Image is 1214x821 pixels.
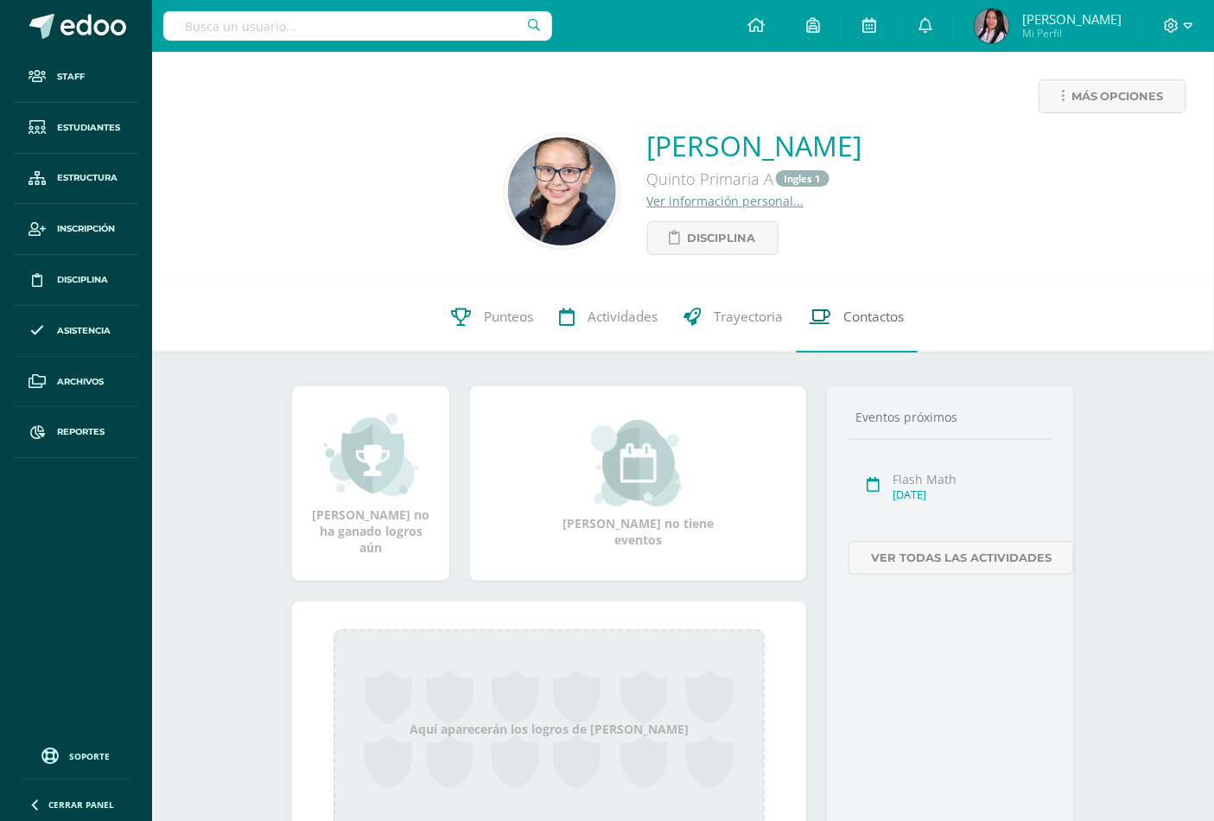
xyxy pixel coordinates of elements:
span: Inscripción [57,222,115,236]
img: achievement_small.png [324,411,418,498]
span: Estudiantes [57,121,120,135]
input: Busca un usuario... [163,11,552,41]
span: Más opciones [1071,80,1164,112]
a: Ver todas las actividades [849,541,1074,575]
span: Disciplina [57,273,108,287]
div: [PERSON_NAME] no tiene eventos [552,420,725,548]
a: Actividades [547,283,671,352]
span: Archivos [57,375,104,389]
div: [DATE] [893,487,1047,502]
span: [PERSON_NAME] [1022,10,1122,28]
span: Reportes [57,425,105,439]
a: Estructura [14,154,138,205]
a: Más opciones [1039,80,1186,113]
div: Eventos próximos [849,409,1052,425]
span: Asistencia [57,324,111,338]
a: Ingles 1 [776,170,829,187]
a: Asistencia [14,306,138,357]
span: Trayectoria [715,309,784,327]
img: event_small.png [591,420,685,506]
a: Trayectoria [671,283,797,352]
a: Inscripción [14,204,138,255]
span: Contactos [844,309,905,327]
span: Disciplina [688,222,756,254]
span: Punteos [485,309,534,327]
span: Soporte [70,750,111,762]
img: 51f19cf3391520d72466538195e80dd9.png [508,137,616,245]
div: Flash Math [893,471,1047,487]
a: Estudiantes [14,103,138,154]
div: Quinto Primaria A [647,164,862,193]
img: 1c4a8e29229ca7cba10d259c3507f649.png [975,9,1009,43]
span: Mi Perfil [1022,26,1122,41]
a: Disciplina [647,221,779,255]
span: Staff [57,70,85,84]
a: Archivos [14,357,138,408]
a: Punteos [439,283,547,352]
a: Contactos [797,283,918,352]
a: Soporte [21,743,131,767]
span: Cerrar panel [48,799,114,811]
span: Actividades [588,309,658,327]
a: Disciplina [14,255,138,306]
a: Ver información personal... [647,193,804,209]
a: Staff [14,52,138,103]
div: [PERSON_NAME] no ha ganado logros aún [309,411,432,556]
a: [PERSON_NAME] [647,127,862,164]
span: Estructura [57,171,118,185]
a: Reportes [14,407,138,458]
